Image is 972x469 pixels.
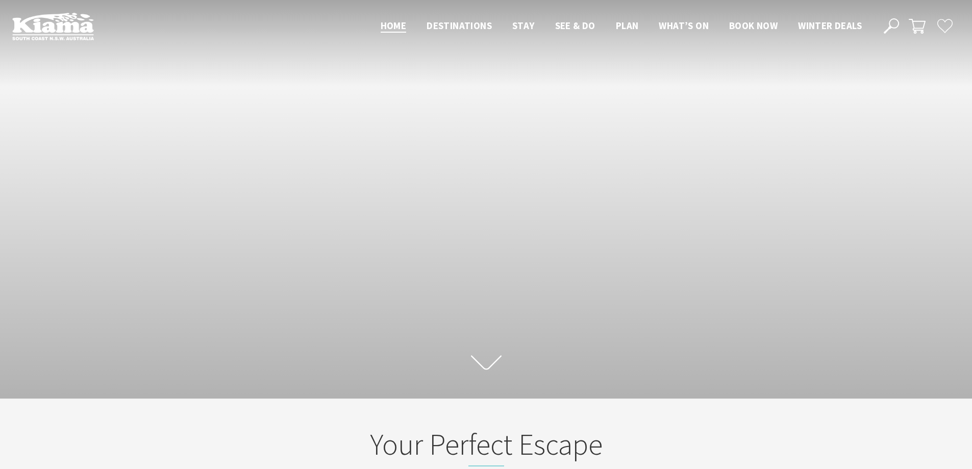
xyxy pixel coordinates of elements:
span: See & Do [555,19,595,32]
span: Destinations [427,19,492,32]
span: Book now [729,19,778,32]
span: Home [381,19,407,32]
span: Winter Deals [798,19,862,32]
img: Kiama Logo [12,12,94,40]
span: Stay [512,19,535,32]
h2: Your Perfect Escape [286,427,686,466]
span: What’s On [659,19,709,32]
nav: Main Menu [370,18,872,35]
span: Plan [616,19,639,32]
